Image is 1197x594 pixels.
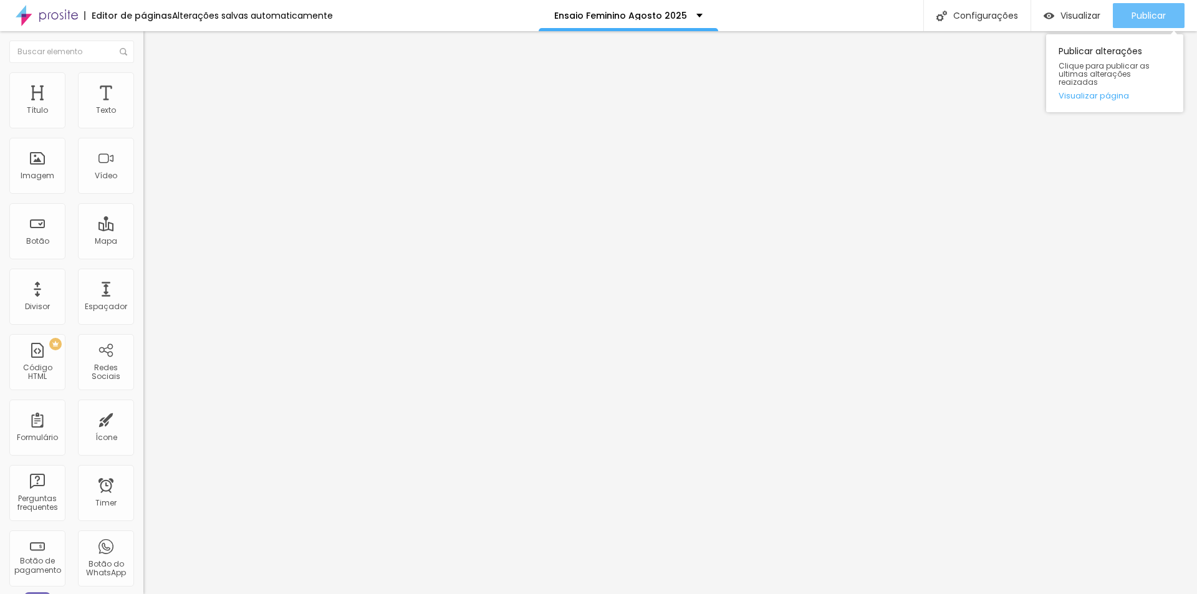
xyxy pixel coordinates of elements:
[25,302,50,311] div: Divisor
[1059,92,1171,100] a: Visualizar página
[95,433,117,442] div: Ícone
[554,11,687,20] p: Ensaio Feminino Agosto 2025
[95,171,117,180] div: Vídeo
[85,302,127,311] div: Espaçador
[120,48,127,55] img: Icone
[12,557,62,575] div: Botão de pagamento
[172,11,333,20] div: Alterações salvas automaticamente
[1113,3,1185,28] button: Publicar
[95,499,117,507] div: Timer
[26,237,49,246] div: Botão
[1132,11,1166,21] span: Publicar
[84,11,172,20] div: Editor de páginas
[81,363,130,381] div: Redes Sociais
[27,106,48,115] div: Título
[1044,11,1054,21] img: view-1.svg
[81,560,130,578] div: Botão do WhatsApp
[1046,34,1183,112] div: Publicar alterações
[1031,3,1113,28] button: Visualizar
[21,171,54,180] div: Imagem
[1059,62,1171,87] span: Clique para publicar as ultimas alterações reaizadas
[17,433,58,442] div: Formulário
[12,494,62,512] div: Perguntas frequentes
[95,237,117,246] div: Mapa
[96,106,116,115] div: Texto
[12,363,62,381] div: Código HTML
[143,31,1197,594] iframe: Editor
[1060,11,1100,21] span: Visualizar
[9,41,134,63] input: Buscar elemento
[936,11,947,21] img: Icone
